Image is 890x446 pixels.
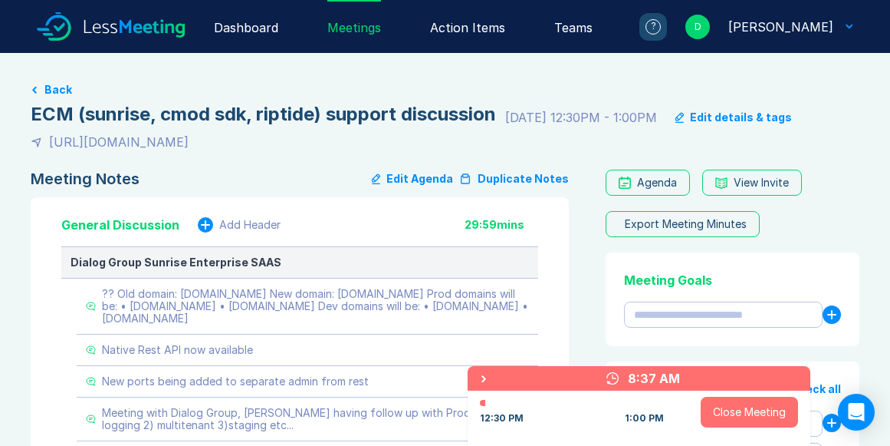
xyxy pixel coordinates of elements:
div: ECM (sunrise, cmod sdk, riptide) support discussion [31,102,496,127]
div: 29:59 mins [465,219,538,231]
div: Native Rest API now available [102,344,253,356]
div: 8:37 AM [628,369,680,388]
div: Dialog Group Sunrise Enterprise SAAS [71,256,529,269]
div: Agenda [637,177,677,189]
button: Add Header [198,217,281,233]
div: 1:00 PM [625,412,664,425]
div: Export Meeting Minutes [625,218,747,230]
div: Edit details & tags [690,111,792,124]
div: [DATE] 12:30PM - 1:00PM [505,108,657,127]
div: ? [645,19,661,35]
a: ? [621,13,667,41]
button: View Invite [702,170,802,196]
button: Close Meeting [701,397,798,428]
div: [URL][DOMAIN_NAME] [49,133,189,151]
div: Open Intercom Messenger [838,394,875,431]
button: Edit details & tags [675,111,792,124]
a: Back [31,84,859,96]
div: ?? Old domain: [DOMAIN_NAME] New domain: [DOMAIN_NAME] Prod domains will be: • [DOMAIN_NAME] • [D... [102,288,529,325]
div: Add Header [219,219,281,231]
button: Back [44,84,72,96]
div: 12:30 PM [480,412,524,425]
div: New ports being added to separate admin from rest [102,375,369,388]
div: D [685,15,710,39]
div: Meeting Notes [31,170,140,188]
a: Agenda [606,170,690,196]
div: Meeting with Dialog Group, [PERSON_NAME] having follow up with Product 1) logging 2) multitenant ... [102,407,529,431]
button: Export Meeting Minutes [606,211,760,237]
div: Meeting Goals [624,271,841,289]
div: David Fox [728,18,833,36]
div: View Invite [734,177,789,189]
div: General Discussion [61,216,179,234]
button: Edit Agenda [372,170,453,188]
button: Duplicate Notes [459,170,569,188]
